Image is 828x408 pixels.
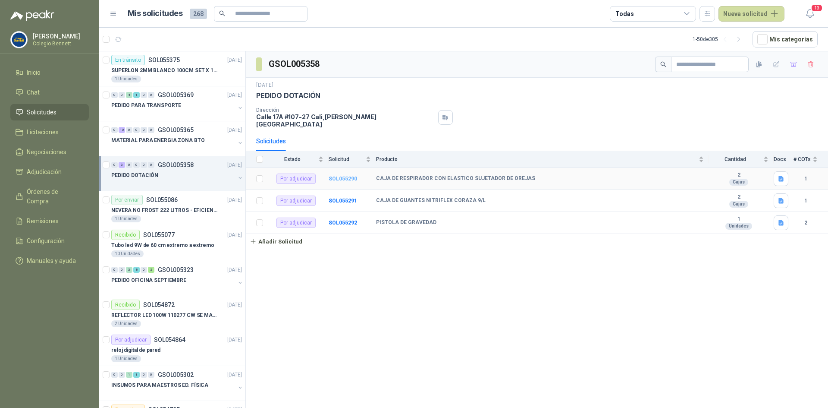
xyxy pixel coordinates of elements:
[329,156,364,162] span: Solicitud
[111,355,141,362] div: 1 Unidades
[802,6,818,22] button: 13
[111,215,141,222] div: 1 Unidades
[111,195,143,205] div: Por enviar
[126,372,132,378] div: 1
[126,92,132,98] div: 4
[268,156,317,162] span: Estado
[133,162,140,168] div: 0
[27,167,62,177] span: Adjudicación
[133,127,140,133] div: 0
[126,267,132,273] div: 3
[148,372,154,378] div: 0
[376,175,535,182] b: CAJA DE RESPIRADOR CON ELASTICO SUJETADOR DE OREJAS
[133,372,140,378] div: 1
[111,90,244,117] a: 0 0 4 1 0 0 GSOL005369[DATE] PEDIDO PARA TRANSPORTE
[33,33,87,39] p: [PERSON_NAME]
[219,10,225,16] span: search
[119,162,125,168] div: 3
[811,4,823,12] span: 13
[227,56,242,64] p: [DATE]
[111,267,118,273] div: 0
[141,92,147,98] div: 0
[111,160,244,187] a: 0 3 0 0 0 0 GSOL005358[DATE] PEDIDO DOTACIÓN
[227,371,242,379] p: [DATE]
[376,151,709,168] th: Producto
[111,162,118,168] div: 0
[615,9,634,19] div: Todas
[227,231,242,239] p: [DATE]
[158,372,194,378] p: GSOL005302
[158,162,194,168] p: GSOL005358
[27,187,81,206] span: Órdenes de Compra
[111,265,244,292] a: 0 0 3 8 0 2 GSOL005323[DATE] PEDIDO OFICINA SEPTIEMBRE
[111,335,151,345] div: Por adjudicar
[27,236,65,246] span: Configuración
[227,126,242,134] p: [DATE]
[141,372,147,378] div: 0
[99,331,245,366] a: Por adjudicarSOL054864[DATE] reloj digital de pared1 Unidades
[10,64,89,81] a: Inicio
[133,92,140,98] div: 1
[269,57,321,71] h3: GSOL005358
[227,266,242,274] p: [DATE]
[793,151,828,168] th: # COTs
[111,300,140,310] div: Recibido
[111,101,181,110] p: PEDIDO PARA TRANSPORTE
[111,311,219,319] p: REFLECTOR LED 100W 110277 CW SE MARCA: PILA BY PHILIPS
[10,10,54,21] img: Logo peakr
[158,92,194,98] p: GSOL005369
[148,267,154,273] div: 2
[27,108,56,117] span: Solicitudes
[709,216,768,223] b: 1
[99,296,245,331] a: RecibidoSOL054872[DATE] REFLECTOR LED 100W 110277 CW SE MARCA: PILA BY PHILIPS2 Unidades
[27,88,40,97] span: Chat
[111,370,244,397] a: 0 0 1 1 0 0 GSOL005302[DATE] INSUMOS PARA MAESTROS ED. FÍSICA
[27,256,76,266] span: Manuales y ayuda
[376,156,697,162] span: Producto
[246,234,306,249] button: Añadir Solicitud
[111,206,219,215] p: NEVERA NO FROST 222 LITROS - EFICIENCIA ENERGETICA A
[148,92,154,98] div: 0
[148,57,180,63] p: SOL055375
[709,172,768,179] b: 2
[709,194,768,201] b: 2
[111,171,158,180] p: PEDIDO DOTACIÓN
[99,226,245,261] a: RecibidoSOL055077[DATE] Tubo led 9W de 60 cm extremo a extremo10 Unidades
[111,66,219,75] p: SUPERLON 2MM BLANCO 100CM SET X 150 METROS
[227,336,242,344] p: [DATE]
[793,156,811,162] span: # COTs
[111,92,118,98] div: 0
[111,55,145,65] div: En tránsito
[227,91,242,99] p: [DATE]
[276,174,316,184] div: Por adjudicar
[111,136,204,145] p: MATERIAL PARA ENERGIA ZONA BTO
[111,125,244,152] a: 0 10 0 0 0 0 GSOL005365[DATE] MATERIAL PARA ENERGIA ZONA BTO
[329,220,357,226] b: SOL055292
[227,301,242,309] p: [DATE]
[119,372,125,378] div: 0
[119,92,125,98] div: 0
[693,32,746,46] div: 1 - 50 de 305
[329,151,376,168] th: Solicitud
[709,151,774,168] th: Cantidad
[10,233,89,249] a: Configuración
[111,276,186,285] p: PEDIDO OFICINA SEPTIEMBRE
[111,250,144,257] div: 10 Unidades
[133,267,140,273] div: 8
[709,156,762,162] span: Cantidad
[256,91,320,100] p: PEDIDO DOTACIÓN
[111,127,118,133] div: 0
[27,147,66,157] span: Negociaciones
[126,162,132,168] div: 0
[126,127,132,133] div: 0
[190,9,207,19] span: 268
[111,372,118,378] div: 0
[27,127,59,137] span: Licitaciones
[276,218,316,228] div: Por adjudicar
[329,198,357,204] a: SOL055291
[158,267,194,273] p: GSOL005323
[111,381,208,389] p: INSUMOS PARA MAESTROS ED. FÍSICA
[276,196,316,206] div: Por adjudicar
[10,253,89,269] a: Manuales y ayuda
